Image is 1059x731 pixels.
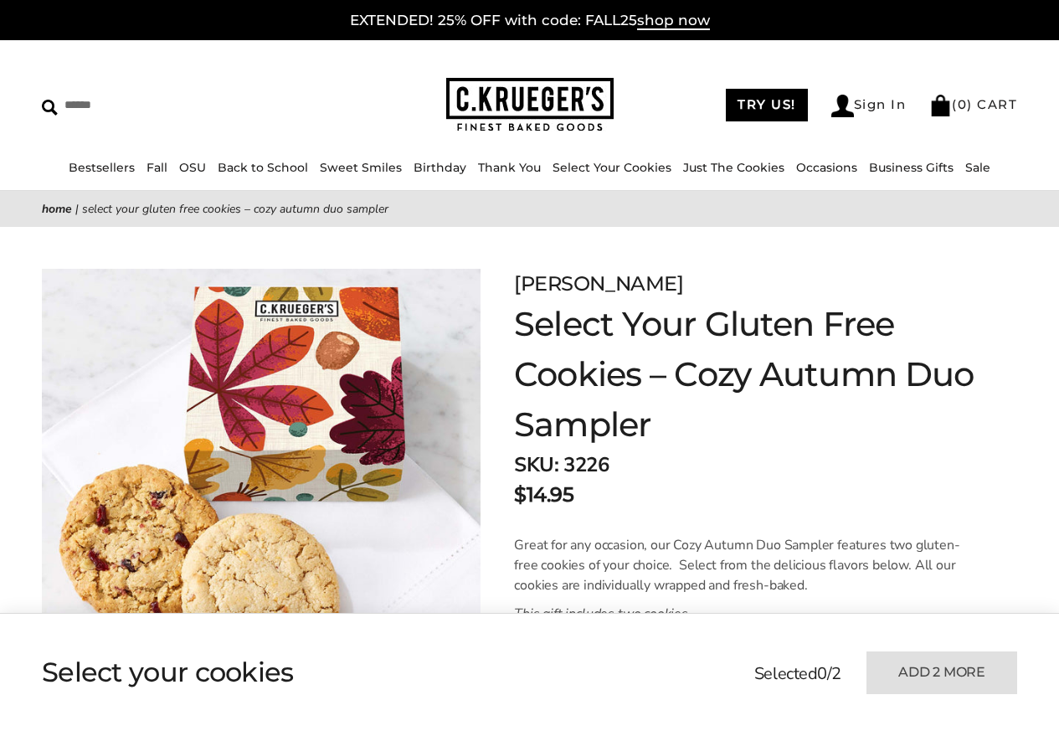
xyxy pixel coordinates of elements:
a: TRY US! [726,89,808,121]
p: $14.95 [514,480,573,510]
p: [PERSON_NAME] [514,269,1017,299]
p: Selected / [754,662,841,687]
h1: Select Your Gluten Free Cookies – Cozy Autumn Duo Sampler [514,299,1017,450]
span: | [75,201,79,217]
a: Fall [147,160,167,175]
span: 3226 [563,451,609,478]
a: Sign In [831,95,907,117]
a: (0) CART [929,96,1017,112]
a: Just The Cookies [683,160,784,175]
a: Select Your Cookies [553,160,671,175]
span: 2 [831,662,841,685]
img: Search [42,100,58,116]
a: Thank You [478,160,541,175]
img: Bag [929,95,952,116]
a: Sweet Smiles [320,160,402,175]
button: Add 2 more [866,651,1017,694]
span: 0 [958,96,968,112]
img: Account [831,95,854,117]
a: Occasions [796,160,857,175]
p: Great for any occasion, our Cozy Autumn Duo Sampler features two gluten-free cookies of your choi... [514,535,972,595]
a: Home [42,201,72,217]
a: Birthday [414,160,466,175]
span: shop now [637,12,710,30]
em: This gift includes two cookies. [514,605,691,623]
img: C.KRUEGER'S [446,78,614,132]
a: EXTENDED! 25% OFF with code: FALL25shop now [350,12,710,30]
a: Sale [965,160,990,175]
nav: breadcrumbs [42,199,1017,219]
span: Select Your Gluten Free Cookies – Cozy Autumn Duo Sampler [82,201,388,217]
span: 0 [817,662,827,685]
a: Back to School [218,160,308,175]
a: Bestsellers [69,160,135,175]
strong: SKU: [514,451,558,478]
a: Business Gifts [869,160,954,175]
a: OSU [179,160,206,175]
img: Select Your Gluten Free Cookies – Cozy Autumn Duo Sampler [42,269,481,708]
input: Search [42,92,265,118]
